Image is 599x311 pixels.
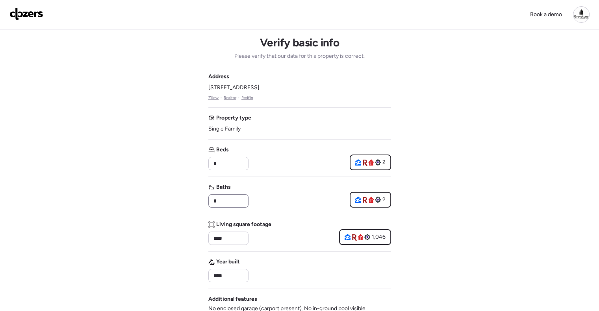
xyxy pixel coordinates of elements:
[216,258,240,266] span: Year built
[216,183,231,191] span: Baths
[216,146,229,154] span: Beds
[208,295,257,303] span: Additional features
[382,158,386,166] span: 2
[208,95,219,101] a: Zillow
[208,84,260,92] span: [STREET_ADDRESS]
[260,36,339,49] h1: Verify basic info
[9,7,43,20] img: Logo
[241,95,253,101] a: Redfin
[220,95,222,101] span: •
[224,95,236,101] a: Realtor
[216,221,271,228] span: Living square footage
[208,73,229,81] span: Address
[208,125,241,133] span: Single Family
[238,95,240,101] span: •
[382,196,386,204] span: 2
[372,233,386,241] span: 1,046
[234,52,365,60] span: Please verify that our data for this property is correct.
[216,114,251,122] span: Property type
[530,11,562,18] span: Book a demo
